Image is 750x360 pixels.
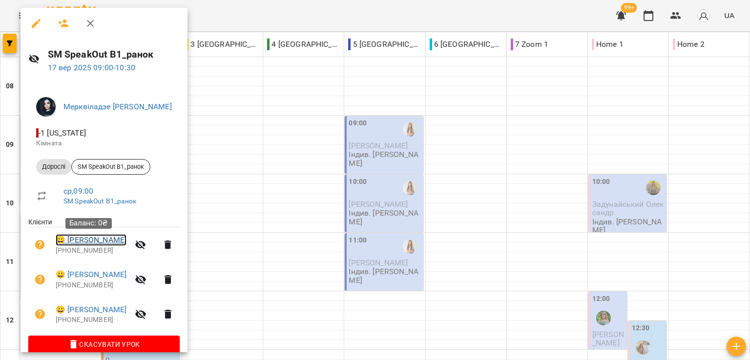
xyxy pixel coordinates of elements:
[36,162,71,171] span: Дорослі
[36,97,56,117] img: 88cd58ca8fcbf14b1ad7d9f38cbf7592.jpg
[28,302,52,326] button: Візит ще не сплачено. Додати оплату?
[71,159,150,175] div: SM SpeakOut B1_ранок
[72,162,150,171] span: SM SpeakOut B1_ранок
[56,269,126,280] a: 😀 [PERSON_NAME]
[56,246,129,256] p: [PHONE_NUMBER]
[36,128,88,138] span: - 1 [US_STATE]
[56,304,126,316] a: 😀 [PERSON_NAME]
[48,47,180,62] h6: SM SpeakOut B1_ранок
[63,186,93,196] a: ср , 09:00
[56,315,129,325] p: [PHONE_NUMBER]
[56,280,129,290] p: [PHONE_NUMBER]
[56,234,126,246] a: 😀 [PERSON_NAME]
[69,219,108,227] span: Баланс: 0₴
[28,336,180,353] button: Скасувати Урок
[63,197,136,205] a: SM SpeakOut B1_ранок
[28,268,52,291] button: Візит ще не сплачено. Додати оплату?
[63,102,172,111] a: Мерквіладзе [PERSON_NAME]
[48,63,135,72] a: 17 вер 2025 09:00-10:30
[28,217,180,336] ul: Клієнти
[36,339,172,350] span: Скасувати Урок
[28,233,52,257] button: Візит ще не сплачено. Додати оплату?
[36,139,172,148] p: Кімната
